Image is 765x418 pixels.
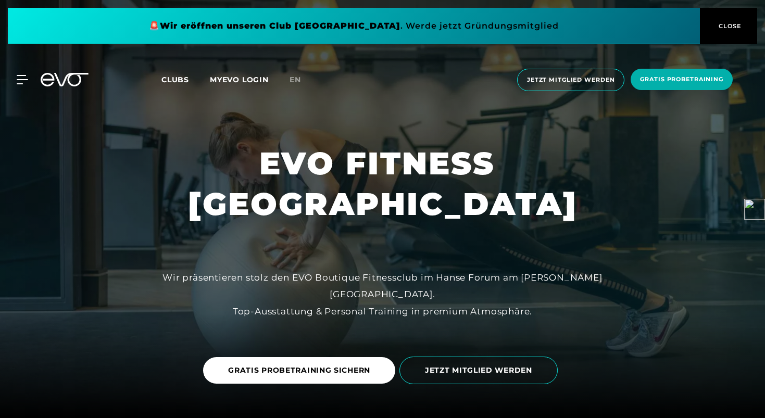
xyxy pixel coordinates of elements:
span: Gratis Probetraining [640,75,723,84]
a: JETZT MITGLIED WERDEN [399,349,562,392]
a: MYEVO LOGIN [210,75,269,84]
span: JETZT MITGLIED WERDEN [425,365,532,376]
button: CLOSE [700,8,757,44]
span: GRATIS PROBETRAINING SICHERN [228,365,370,376]
h1: EVO FITNESS [GEOGRAPHIC_DATA] [188,143,578,224]
span: en [290,75,301,84]
a: Clubs [161,74,210,84]
span: Clubs [161,75,189,84]
a: Gratis Probetraining [628,69,736,91]
span: Jetzt Mitglied werden [527,75,614,84]
a: Jetzt Mitglied werden [514,69,628,91]
a: en [290,74,313,86]
span: CLOSE [716,21,742,31]
a: GRATIS PROBETRAINING SICHERN [203,349,399,391]
img: logo.png [744,199,765,220]
div: Wir präsentieren stolz den EVO Boutique Fitnessclub im Hanse Forum am [PERSON_NAME][GEOGRAPHIC_DA... [148,269,617,320]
